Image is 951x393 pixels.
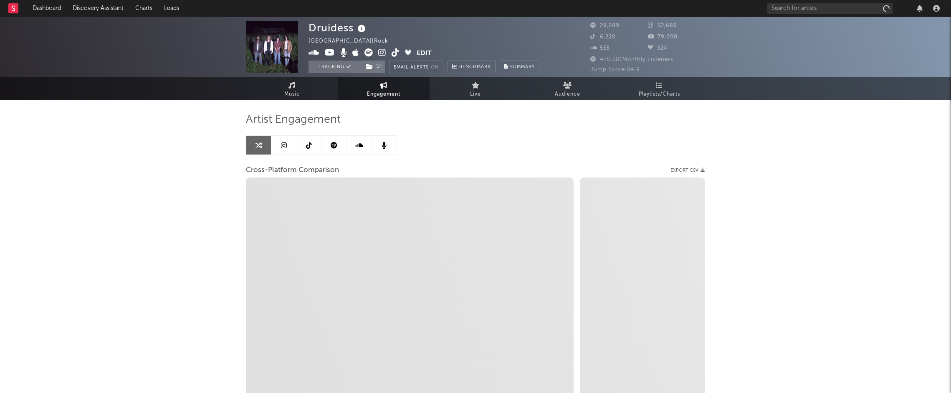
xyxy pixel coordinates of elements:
[590,46,610,51] span: 555
[590,57,673,62] span: 470,581 Monthly Listeners
[431,65,439,70] em: On
[459,62,491,72] span: Benchmark
[613,77,705,100] a: Playlists/Charts
[417,48,432,59] button: Edit
[246,77,338,100] a: Music
[430,77,521,100] a: Live
[246,115,341,125] span: Artist Engagement
[521,77,613,100] a: Audience
[648,34,678,40] span: 79,000
[767,3,893,14] input: Search for artists
[670,168,705,173] button: Export CSV
[648,46,668,51] span: 324
[470,89,481,99] span: Live
[500,61,539,73] button: Summary
[590,34,616,40] span: 6,220
[510,65,535,69] span: Summary
[590,67,640,72] span: Jump Score: 84.9
[361,61,385,73] button: (1)
[555,89,580,99] span: Audience
[639,89,680,99] span: Playlists/Charts
[448,61,496,73] a: Benchmark
[338,77,430,100] a: Engagement
[246,165,339,175] span: Cross-Platform Comparison
[367,89,400,99] span: Engagement
[590,23,620,28] span: 28,289
[389,61,443,73] button: Email AlertsOn
[361,61,385,73] span: ( 1 )
[309,61,361,73] button: Tracking
[284,89,300,99] span: Music
[309,36,398,46] div: [GEOGRAPHIC_DATA] | Rock
[309,21,368,35] div: Druidess
[648,23,677,28] span: 52,686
